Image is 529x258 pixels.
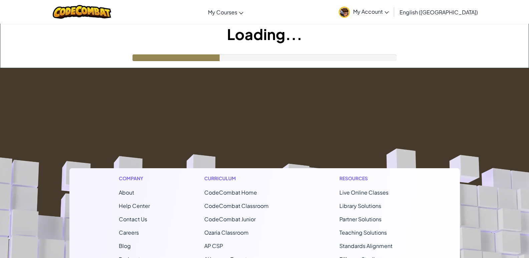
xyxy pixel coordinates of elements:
[208,9,237,16] span: My Courses
[119,216,147,223] span: Contact Us
[396,3,481,21] a: English ([GEOGRAPHIC_DATA])
[119,202,150,209] a: Help Center
[204,202,269,209] a: CodeCombat Classroom
[339,242,392,249] a: Standards Alignment
[204,242,223,249] a: AP CSP
[339,7,350,18] img: avatar
[119,229,139,236] a: Careers
[204,189,257,196] span: CodeCombat Home
[205,3,247,21] a: My Courses
[119,242,131,249] a: Blog
[339,216,381,223] a: Partner Solutions
[335,1,392,22] a: My Account
[339,202,381,209] a: Library Solutions
[204,175,285,182] h1: Curriculum
[53,5,111,19] img: CodeCombat logo
[0,24,529,44] h1: Loading...
[353,8,389,15] span: My Account
[400,9,478,16] span: English ([GEOGRAPHIC_DATA])
[204,216,256,223] a: CodeCombat Junior
[119,189,134,196] a: About
[119,175,150,182] h1: Company
[339,189,388,196] a: Live Online Classes
[339,175,411,182] h1: Resources
[339,229,387,236] a: Teaching Solutions
[204,229,249,236] a: Ozaria Classroom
